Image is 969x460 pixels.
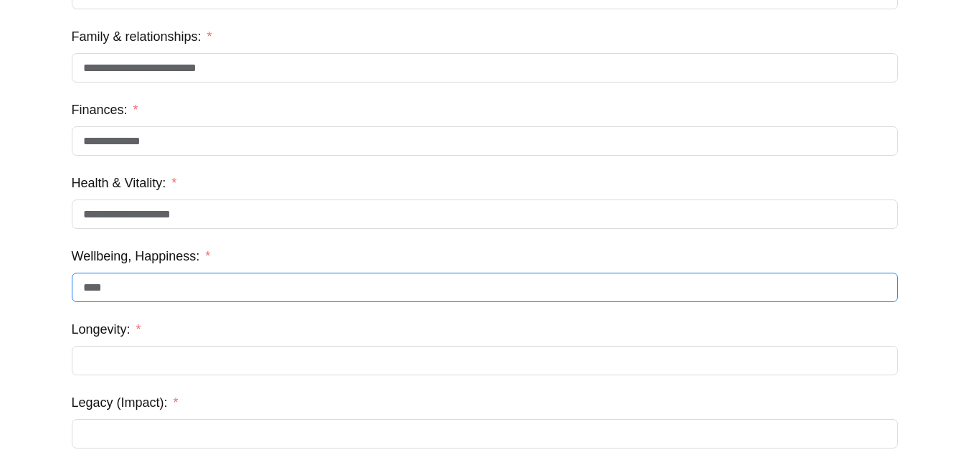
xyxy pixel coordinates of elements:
input: Health & Vitality: [72,200,898,229]
input: Legacy (Impact): [72,419,898,449]
input: Finances: [72,126,898,156]
input: Family & relationships: [72,53,898,83]
label: Family & relationships: [72,24,212,50]
label: Longevity: [72,316,141,342]
input: Longevity: [72,346,898,375]
input: Wellbeing, Happiness: [72,273,898,302]
label: Legacy (Impact): [72,390,179,416]
label: Finances: [72,97,138,123]
label: Wellbeing, Happiness: [72,243,211,269]
label: Health & Vitality: [72,170,177,196]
